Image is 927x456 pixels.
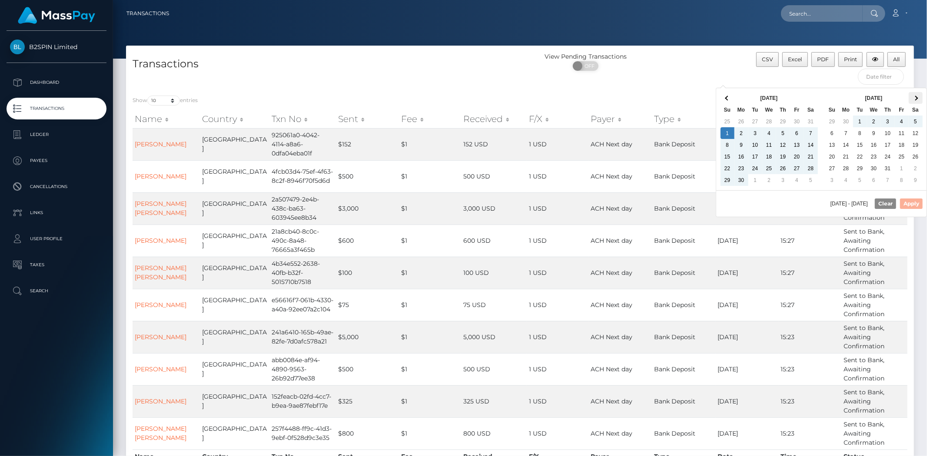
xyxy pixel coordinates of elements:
div: View Pending Transactions [520,52,651,61]
td: 4 [762,127,776,139]
td: 14 [804,139,818,151]
td: 3 [825,174,839,186]
span: ACH Next day [591,333,633,341]
th: Su [721,104,734,116]
a: Transactions [126,4,169,23]
td: [GEOGRAPHIC_DATA] [200,385,269,417]
td: 23 [867,151,881,162]
p: Dashboard [10,76,103,89]
td: Sent to Bank, Awaiting Confirmation [841,257,907,289]
th: F/X: activate to sort column ascending [527,110,588,128]
td: 1 USD [527,225,588,257]
td: 15:23 [778,417,841,449]
th: Th [776,104,790,116]
td: 29 [776,116,790,127]
td: 15:23 [778,385,841,417]
td: 500 USD [461,160,527,192]
td: 1 USD [527,289,588,321]
td: 12 [909,127,923,139]
td: 31 [804,116,818,127]
a: [PERSON_NAME] [135,365,186,373]
td: 16 [867,139,881,151]
td: 15:27 [778,289,841,321]
td: 152feacb-02fd-4cc7-b9ea-9ae87febf17e [269,385,336,417]
td: Bank Deposit [652,417,716,449]
td: [DATE] [715,289,778,321]
td: [DATE] [715,321,778,353]
span: ACH Next day [591,397,633,405]
td: $1 [399,160,461,192]
td: Sent to Bank, Awaiting Confirmation [841,417,907,449]
td: 8 [721,139,734,151]
a: Search [7,280,106,302]
td: [GEOGRAPHIC_DATA] [200,289,269,321]
td: 5 [804,174,818,186]
span: ACH Next day [591,140,633,148]
td: 15:23 [778,321,841,353]
th: Type: activate to sort column ascending [652,110,716,128]
td: 25 [762,162,776,174]
td: Bank Deposit [652,353,716,385]
a: [PERSON_NAME] [PERSON_NAME] [135,264,186,281]
td: 26 [909,151,923,162]
td: 18 [895,139,909,151]
td: 28 [804,162,818,174]
td: 5,000 USD [461,321,527,353]
td: 26 [734,116,748,127]
td: Sent to Bank, Awaiting Confirmation [841,321,907,353]
td: 15:27 [778,257,841,289]
td: 4 [839,174,853,186]
td: 30 [867,162,881,174]
td: $1 [399,289,461,321]
td: 2 [867,116,881,127]
td: 18 [762,151,776,162]
span: ACH Next day [591,365,633,373]
td: 25 [895,151,909,162]
td: Bank Deposit [652,128,716,160]
span: PDF [817,56,829,63]
td: Bank Deposit [652,257,716,289]
td: 1 [721,127,734,139]
p: Links [10,206,103,219]
td: 23 [734,162,748,174]
td: $500 [336,353,399,385]
td: 1 [853,116,867,127]
td: $1 [399,225,461,257]
td: [GEOGRAPHIC_DATA] [200,225,269,257]
a: Ledger [7,124,106,145]
td: 925061a0-4042-4114-a8a6-0dfa04eba01f [269,128,336,160]
td: 3 [748,127,762,139]
p: Transactions [10,102,103,115]
td: 5 [909,116,923,127]
td: 28 [839,162,853,174]
td: 4b34e552-2638-40fb-b32f-5015710b7518 [269,257,336,289]
th: Country: activate to sort column ascending [200,110,269,128]
a: Links [7,202,106,224]
td: 15 [721,151,734,162]
p: Search [10,284,103,297]
td: 1 USD [527,192,588,225]
th: Mo [734,104,748,116]
td: 6 [790,127,804,139]
td: $75 [336,289,399,321]
a: Transactions [7,98,106,119]
td: [GEOGRAPHIC_DATA] [200,257,269,289]
span: ACH Next day [591,237,633,245]
td: 8 [853,127,867,139]
td: abb0084e-af94-4890-9563-26b92d77ee38 [269,353,336,385]
a: Taxes [7,254,106,276]
td: $3,000 [336,192,399,225]
th: Tu [853,104,867,116]
span: ACH Next day [591,430,633,437]
td: 100 USD [461,257,527,289]
td: $1 [399,128,461,160]
td: 22 [853,151,867,162]
td: 2 [762,174,776,186]
span: CSV [762,56,773,63]
td: 9 [734,139,748,151]
td: 600 USD [461,225,527,257]
td: Bank Deposit [652,321,716,353]
td: 14 [839,139,853,151]
td: 3 [776,174,790,186]
th: Fr [895,104,909,116]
